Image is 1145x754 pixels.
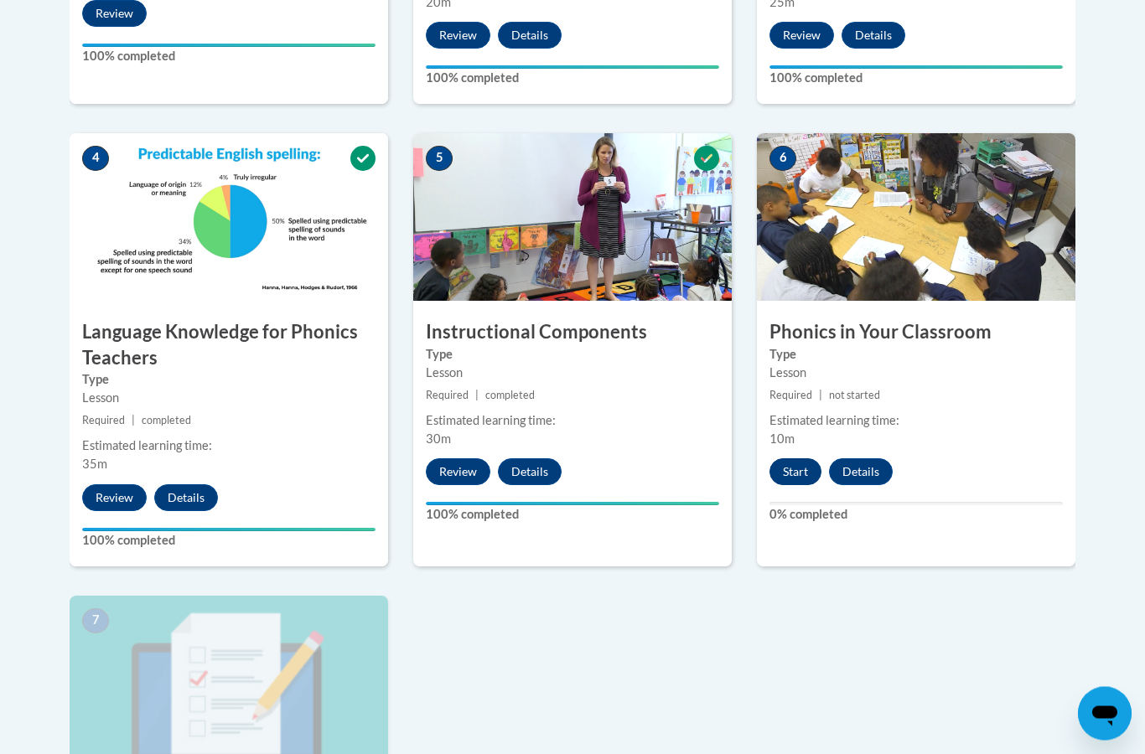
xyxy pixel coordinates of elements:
span: 5 [426,147,453,172]
button: Review [82,1,147,28]
div: Your progress [426,66,719,70]
h3: Language Knowledge for Phonics Teachers [70,320,388,372]
button: Review [426,23,490,49]
span: 10m [769,432,795,447]
h3: Phonics in Your Classroom [757,320,1075,346]
div: Your progress [426,503,719,506]
button: Details [498,459,562,486]
div: Estimated learning time: [769,412,1063,431]
span: Required [769,390,812,402]
h3: Instructional Components [413,320,732,346]
button: Review [769,23,834,49]
label: 100% completed [426,506,719,524]
label: 0% completed [769,506,1063,524]
div: Lesson [82,390,376,408]
span: | [475,390,479,402]
label: Type [769,346,1063,364]
label: 100% completed [769,70,1063,88]
span: 30m [426,432,451,447]
div: Lesson [426,364,719,383]
button: Details [498,23,562,49]
iframe: Button to launch messaging window [1078,687,1132,741]
div: Your progress [769,66,1063,70]
button: Details [829,459,893,486]
span: 6 [769,147,796,172]
div: Estimated learning time: [426,412,719,431]
label: Type [426,346,719,364]
img: Course Image [70,134,388,302]
span: 35m [82,457,107,472]
label: 100% completed [82,532,376,550]
span: 7 [82,609,109,634]
div: Estimated learning time: [82,437,376,456]
button: Review [82,485,147,512]
label: 100% completed [82,48,376,66]
div: Your progress [82,529,376,532]
span: Required [82,415,125,427]
button: Review [426,459,490,486]
label: 100% completed [426,70,719,88]
img: Course Image [413,134,732,302]
button: Start [769,459,821,486]
button: Details [842,23,905,49]
span: completed [485,390,535,402]
span: Required [426,390,469,402]
span: | [132,415,135,427]
div: Your progress [82,44,376,48]
label: Type [82,371,376,390]
img: Course Image [757,134,1075,302]
span: | [819,390,822,402]
span: completed [142,415,191,427]
button: Details [154,485,218,512]
span: 4 [82,147,109,172]
div: Lesson [769,364,1063,383]
span: not started [829,390,880,402]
